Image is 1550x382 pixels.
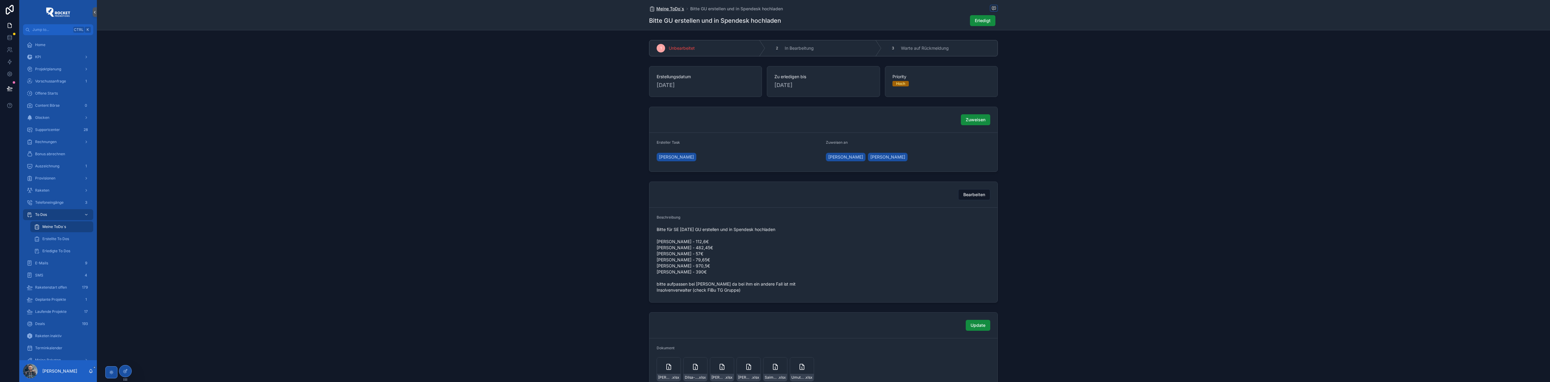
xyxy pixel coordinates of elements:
[23,294,93,305] a: Geplante Projekte1
[82,199,90,206] div: 3
[23,88,93,99] a: Offene Starts
[23,112,93,123] a: Glocken
[23,24,93,35] button: Jump to...CtrlK
[35,42,45,47] span: Home
[657,153,696,161] a: [PERSON_NAME]
[23,330,93,341] a: Raketen inaktiv
[35,346,62,350] span: Terminkalender
[30,221,93,232] a: Meine ToDo´s
[23,76,93,87] a: Vorschussanfrage1
[35,55,41,59] span: KPI
[23,318,93,329] a: Deals193
[35,188,49,193] span: Raketen
[35,91,58,96] span: Offene Starts
[963,192,985,198] span: Bearbeiten
[73,27,84,33] span: Ctrl
[23,355,93,366] a: Meine Raketen
[35,164,59,169] span: Auszeichnung
[30,246,93,256] a: Erledigte To Dos
[657,81,754,89] span: [DATE]
[35,309,67,314] span: Laufende Projekte
[35,127,60,132] span: Supportcenter
[669,45,695,51] span: Unbearbeitet
[23,64,93,75] a: Projektplanung
[23,161,93,172] a: Auszeichnung1
[657,140,680,145] span: Ersteller Task
[23,209,93,220] a: To Dos
[35,321,45,326] span: Deals
[970,15,995,26] button: Erledigt
[35,200,64,205] span: Telefoneingänge
[826,140,848,145] span: Zuweisen an
[892,74,990,80] span: Priority
[966,320,990,331] button: Update
[826,153,866,161] a: [PERSON_NAME]
[656,6,684,12] span: Meine ToDo´s
[19,35,97,360] div: scrollable content
[870,154,905,160] span: [PERSON_NAME]
[657,215,680,219] span: Beschreibung
[805,375,813,380] span: .xlsx
[971,322,985,328] span: Update
[85,27,90,32] span: K
[80,284,90,291] div: 179
[82,126,90,133] div: 28
[82,260,90,267] div: 9
[690,6,783,12] span: Bitte GU erstellen und in Spendesk hochladen
[774,74,872,80] span: Zu erledigen bis
[35,115,49,120] span: Glocken
[966,117,985,123] span: Zuweisen
[23,270,93,281] a: SMS4
[765,375,778,380] span: Saiman-Talwar-SE-Komplett
[35,103,60,108] span: Content Börse
[82,296,90,303] div: 1
[711,375,725,380] span: [PERSON_NAME]
[892,46,894,51] span: 3
[738,375,751,380] span: [PERSON_NAME]
[958,189,990,200] button: Bearbeiten
[46,7,70,17] img: App logo
[82,163,90,170] div: 1
[35,176,55,181] span: Provisionen
[82,308,90,315] div: 17
[774,81,872,89] span: [DATE]
[30,233,93,244] a: Erstellte To Dos
[35,297,66,302] span: Geplante Projekte
[776,46,778,51] span: 2
[23,197,93,208] a: Telefoneingänge3
[778,375,786,380] span: .xlsx
[35,333,62,338] span: Raketen inaktiv
[23,124,93,135] a: Supportcenter28
[751,375,759,380] span: .xlsx
[82,102,90,109] div: 0
[35,273,43,278] span: SMS
[32,27,71,32] span: Jump to...
[23,282,93,293] a: Raketenstart offen179
[23,343,93,354] a: Terminkalender
[23,149,93,159] a: Bonus abrechnen
[23,52,93,62] a: KPI
[791,375,805,380] span: Umut-Balik
[82,272,90,279] div: 4
[23,185,93,196] a: Raketen
[649,16,781,25] h1: Bitte GU erstellen und in Spendesk hochladen
[961,114,990,125] button: Zuweisen
[901,45,949,51] span: Warte auf Rückmeldung
[42,368,77,374] p: [PERSON_NAME]
[785,45,814,51] span: In Bearbeitung
[660,46,662,51] span: 1
[698,375,706,380] span: .xlsx
[42,249,70,253] span: Erledigte To Dos
[671,375,679,380] span: .xlsx
[23,100,93,111] a: Content Börse0
[658,375,671,380] span: [PERSON_NAME]
[23,136,93,147] a: Rechnungen
[35,358,61,363] span: Meine Raketen
[42,236,69,241] span: Erstellte To Dos
[975,18,991,24] span: Erledigt
[82,78,90,85] div: 1
[35,79,66,84] span: Vorschussanfrage
[868,153,908,161] a: [PERSON_NAME]
[23,306,93,317] a: Laufende Projekte17
[896,81,905,86] div: Hoch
